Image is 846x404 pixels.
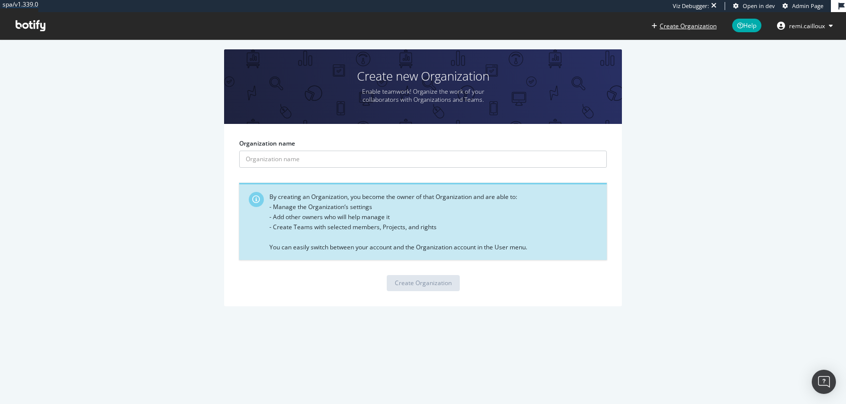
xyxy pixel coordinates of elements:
a: Admin Page [783,2,823,10]
div: Viz Debugger: [673,2,709,10]
div: By creating an Organization, you become the owner of that Organization and are able to: - Manage ... [269,192,599,252]
span: remi.cailloux [789,22,825,30]
p: Enable teamwork! Organize the work of your collaborators with Organizations and Teams. [347,88,499,104]
span: Help [732,19,761,32]
button: Create Organization [387,275,460,291]
button: Create Organization [651,21,717,31]
button: remi.cailloux [769,18,841,34]
div: Open Intercom Messenger [812,370,836,394]
span: Open in dev [743,2,775,10]
span: Admin Page [792,2,823,10]
label: Organization name [239,139,295,148]
input: Organization name [239,151,607,168]
h1: Create new Organization [224,70,622,83]
a: Open in dev [733,2,775,10]
div: Create Organization [395,279,452,287]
